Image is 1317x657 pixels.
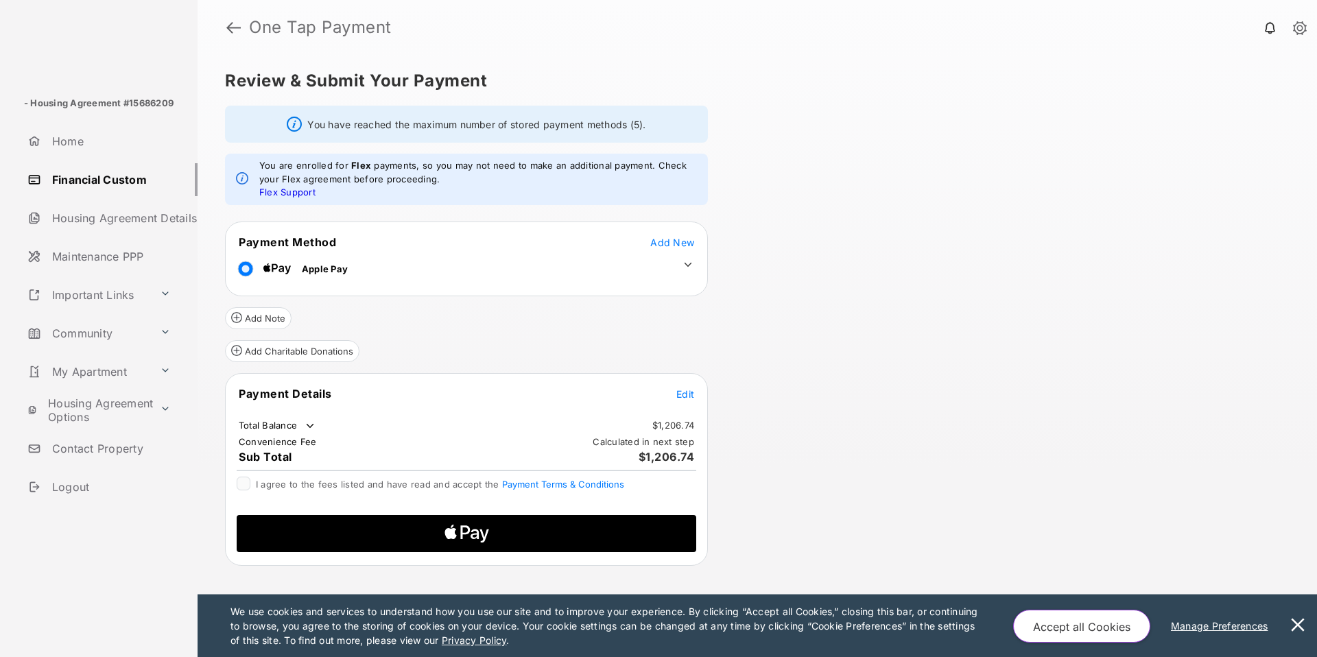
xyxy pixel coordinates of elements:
[351,160,371,171] strong: Flex
[238,419,317,433] td: Total Balance
[650,237,694,248] span: Add New
[239,450,292,464] span: Sub Total
[652,419,695,431] td: $1,206.74
[259,159,697,200] em: You are enrolled for payments, so you may not need to make an additional payment. Check your Flex...
[239,387,332,401] span: Payment Details
[22,125,198,158] a: Home
[24,97,174,110] p: - Housing Agreement #15686209
[1013,610,1150,643] button: Accept all Cookies
[650,235,694,249] button: Add New
[230,604,984,647] p: We use cookies and services to understand how you use our site and to improve your experience. By...
[22,432,198,465] a: Contact Property
[22,163,198,196] a: Financial Custom
[22,240,198,273] a: Maintenance PPP
[502,479,624,490] button: I agree to the fees listed and have read and accept the
[22,394,154,427] a: Housing Agreement Options
[249,19,392,36] strong: One Tap Payment
[225,106,708,143] div: You have reached the maximum number of stored payment methods (5).
[225,307,292,329] button: Add Note
[22,317,154,350] a: Community
[225,73,1279,89] h5: Review & Submit Your Payment
[22,278,154,311] a: Important Links
[639,450,695,464] span: $1,206.74
[1171,620,1274,632] u: Manage Preferences
[238,435,318,448] td: Convenience Fee
[442,634,506,646] u: Privacy Policy
[302,263,348,274] span: Apple Pay
[225,340,359,362] button: Add Charitable Donations
[22,355,154,388] a: My Apartment
[239,235,336,249] span: Payment Method
[256,479,624,490] span: I agree to the fees listed and have read and accept the
[22,470,198,503] a: Logout
[592,435,695,448] td: Calculated in next step
[259,187,316,198] a: Flex Support
[676,387,694,401] button: Edit
[676,388,694,400] span: Edit
[22,202,198,235] a: Housing Agreement Details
